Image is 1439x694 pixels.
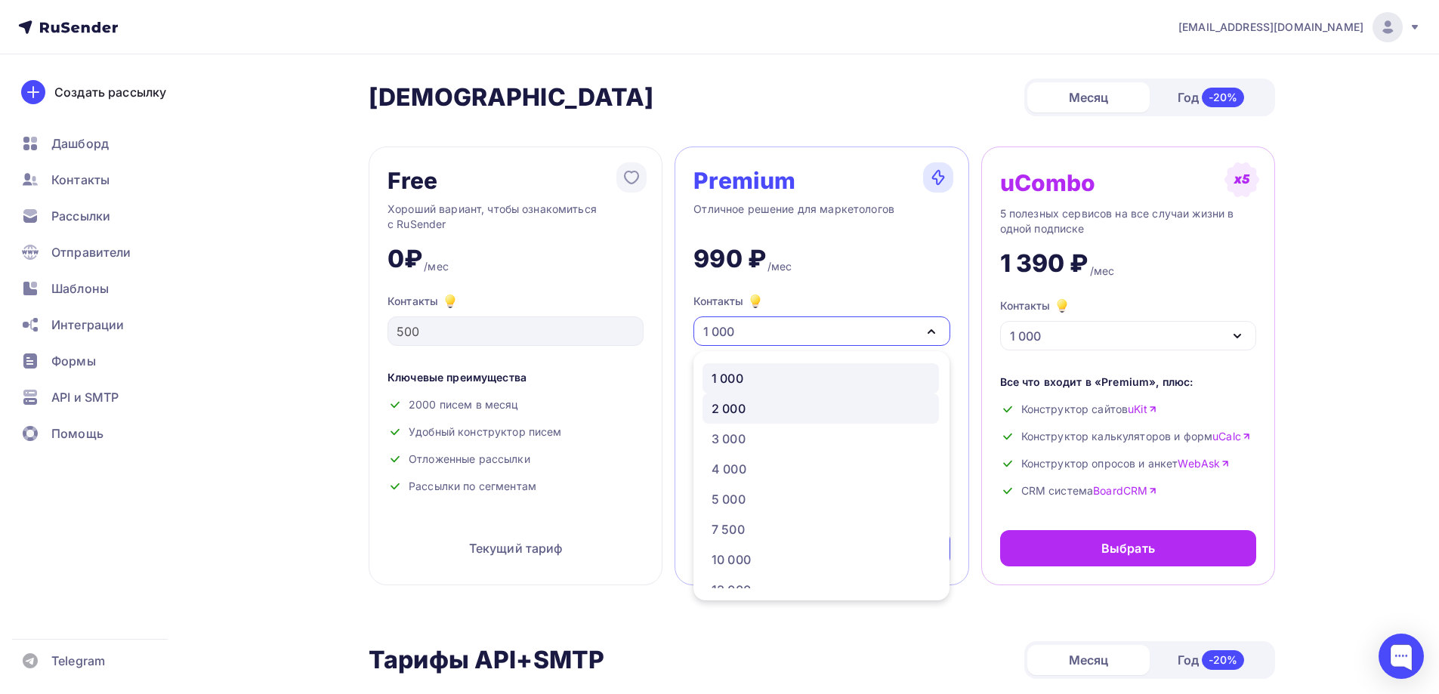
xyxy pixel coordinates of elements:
div: 5 000 [712,490,746,508]
a: Отправители [12,237,192,267]
div: Отличное решение для маркетологов [693,202,950,232]
div: Текущий тариф [388,530,644,566]
span: Конструктор сайтов [1021,402,1157,417]
div: 0₽ [388,244,422,274]
div: Отложенные рассылки [388,452,644,467]
div: Контакты [693,292,764,310]
div: 13 000 [712,581,751,599]
h2: [DEMOGRAPHIC_DATA] [369,82,654,113]
a: Контакты [12,165,192,195]
div: 1 000 [1010,327,1041,345]
button: Контакты 1 000 [693,292,950,346]
div: Premium [693,168,795,193]
a: uCalc [1212,429,1251,444]
div: 1 000 [703,322,734,341]
div: -20% [1202,650,1245,670]
div: 2 000 [712,399,746,418]
span: Помощь [51,424,103,443]
div: 2000 писем в месяц [388,397,644,412]
a: uKit [1128,402,1157,417]
a: Рассылки [12,201,192,231]
span: Контакты [51,171,110,189]
a: Дашборд [12,128,192,159]
span: API и SMTP [51,388,119,406]
span: Telegram [51,652,105,670]
div: /мес [424,259,449,274]
div: Месяц [1027,645,1150,675]
div: 4 000 [712,460,746,478]
div: 1 390 ₽ [1000,248,1089,279]
span: Формы [51,352,96,370]
div: Все что входит в «Premium», плюс: [1000,375,1256,390]
a: BoardCRM [1093,483,1157,498]
div: Контакты [1000,297,1071,315]
div: 990 ₽ [693,244,766,274]
div: Месяц [1027,82,1150,113]
div: Рассылки по сегментам [388,479,644,494]
span: Интеграции [51,316,124,334]
div: Ключевые преимущества [388,370,644,385]
div: Контакты [388,292,644,310]
div: Выбрать [1101,539,1155,557]
button: Контакты 1 000 [1000,297,1256,350]
div: 7 500 [712,520,745,538]
span: Конструктор опросов и анкет [1021,456,1231,471]
div: 1 000 [712,369,743,387]
a: Формы [12,346,192,376]
div: Free [388,168,438,193]
div: Удобный конструктор писем [388,424,644,440]
a: Шаблоны [12,273,192,304]
span: Дашборд [51,134,109,153]
div: Хороший вариант, чтобы ознакомиться с RuSender [388,202,644,232]
ul: Контакты 1 000 [693,351,950,600]
div: uCombo [1000,171,1096,195]
div: -20% [1202,88,1245,107]
span: Рассылки [51,207,110,225]
span: Конструктор калькуляторов и форм [1021,429,1251,444]
div: Год [1150,644,1272,676]
span: Отправители [51,243,131,261]
a: WebAsk [1178,456,1230,471]
span: CRM система [1021,483,1158,498]
div: 10 000 [712,551,751,569]
h2: Тарифы API+SMTP [369,645,604,675]
span: Шаблоны [51,279,109,298]
a: [EMAIL_ADDRESS][DOMAIN_NAME] [1178,12,1421,42]
div: Год [1150,82,1272,113]
div: /мес [767,259,792,274]
div: /мес [1090,264,1115,279]
div: 5 полезных сервисов на все случаи жизни в одной подписке [1000,206,1256,236]
div: 3 000 [712,430,746,448]
span: [EMAIL_ADDRESS][DOMAIN_NAME] [1178,20,1363,35]
div: Создать рассылку [54,83,166,101]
